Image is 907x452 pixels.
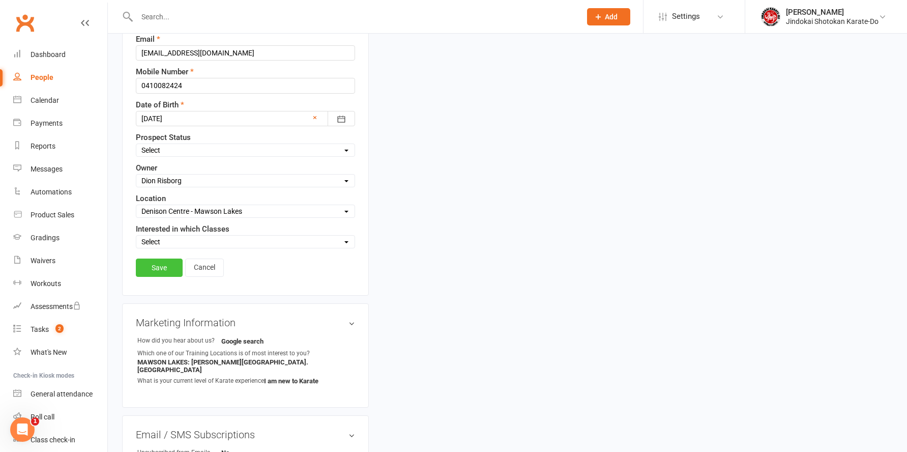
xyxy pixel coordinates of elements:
a: Assessments [13,295,107,318]
a: Messages [13,158,107,181]
a: Product Sales [13,204,107,227]
div: Payments [31,119,63,127]
div: Dashboard [31,50,66,59]
div: Gradings [31,234,60,242]
div: Tasks [31,325,49,333]
label: Prospect Status [136,131,191,144]
div: Assessments [31,302,81,310]
a: General attendance kiosk mode [13,383,107,406]
a: Payments [13,112,107,135]
label: Date of Birth [136,99,184,111]
div: Reports [31,142,55,150]
strong: Google search [221,337,280,345]
label: Email [136,33,160,45]
div: Automations [31,188,72,196]
div: Messages [31,165,63,173]
div: Workouts [31,279,61,288]
div: Waivers [31,257,55,265]
a: Reports [13,135,107,158]
a: Gradings [13,227,107,249]
a: Save [136,259,183,277]
a: Tasks 2 [13,318,107,341]
span: 2 [55,324,64,333]
h3: Email / SMS Subscriptions [136,429,355,440]
a: Roll call [13,406,107,429]
button: Add [587,8,630,25]
a: Waivers [13,249,107,272]
a: Dashboard [13,43,107,66]
label: Interested in which Classes [136,223,229,235]
div: Jindokai Shotokan Karate-Do [786,17,879,26]
div: How did you hear about us? [137,336,221,346]
input: Email [136,45,355,61]
div: [PERSON_NAME] [786,8,879,17]
iframe: Intercom live chat [10,417,35,442]
span: Settings [672,5,700,28]
img: thumb_image1661986740.png [760,7,781,27]
div: Which one of our Training Locations is of most interest to you? [137,349,310,358]
h3: Marketing Information [136,317,355,328]
span: 1 [31,417,39,426]
span: Add [605,13,618,21]
a: Class kiosk mode [13,429,107,451]
label: Mobile Number [136,66,194,78]
div: Class check-in [31,436,75,444]
a: Cancel [185,259,224,277]
a: Calendar [13,89,107,112]
label: Owner [136,162,157,174]
strong: I am new to Karate [264,377,323,385]
input: Mobile Number [136,78,355,93]
div: What is your current level of Karate experience [137,376,264,386]
div: People [31,73,53,81]
div: Product Sales [31,211,74,219]
a: Clubworx [12,10,38,36]
label: Location [136,192,166,205]
a: Workouts [13,272,107,295]
a: Automations [13,181,107,204]
div: Roll call [31,413,54,421]
a: What's New [13,341,107,364]
div: Calendar [31,96,59,104]
a: × [313,111,317,124]
div: General attendance [31,390,93,398]
div: What's New [31,348,67,356]
input: Search... [134,10,574,24]
strong: MAWSON LAKES: [PERSON_NAME][GEOGRAPHIC_DATA]. [GEOGRAPHIC_DATA] [137,358,355,374]
a: People [13,66,107,89]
